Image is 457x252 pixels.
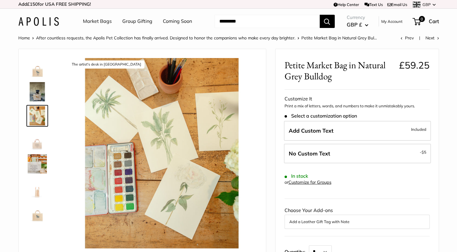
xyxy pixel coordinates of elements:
[26,201,48,223] a: Petite Market Bag in Natural Grey Bulldog
[285,103,430,109] p: Print a mix of letters, words, and numbers to make it unmistakably yours.
[66,58,257,248] img: description_The artist's desk in Ventura CA
[301,35,377,41] span: Petite Market Bag in Natural Grey Bul...
[429,18,439,24] span: Cart
[422,2,431,7] span: GBP
[27,1,38,7] span: £150
[28,202,47,222] img: Petite Market Bag in Natural Grey Bulldog
[399,59,430,71] span: £59.25
[289,127,334,134] span: Add Custom Text
[284,144,431,164] label: Leave Blank
[285,94,430,103] div: Customize It
[26,129,48,151] a: description_Seal of authenticity printed on the backside of every bag.
[413,17,439,26] a: 0 Cart
[347,21,362,28] span: GBP £
[26,177,48,199] a: description_Side view of the Petite Market Bag
[289,150,330,157] span: No Custom Text
[285,206,430,229] div: Choose Your Add-ons
[401,35,414,41] a: Prev
[28,154,47,174] img: description_Elevated any trip to the market
[26,153,48,175] a: description_Elevated any trip to the market
[285,173,308,179] span: In stock
[419,16,425,22] span: 0
[288,180,331,185] a: Customize for Groups
[284,121,431,141] label: Add Custom Text
[26,81,48,103] a: Petite Market Bag in Natural Grey Bulldog
[26,57,48,78] a: Petite Market Bag in Natural Grey Bulldog
[422,150,426,155] span: $5
[28,58,47,77] img: Petite Market Bag in Natural Grey Bulldog
[334,2,359,7] a: Help Center
[347,20,368,29] button: GBP £
[285,113,357,119] span: Select a customization option
[289,218,425,225] button: Add a Leather Gift Tag with Note
[381,18,403,25] a: My Account
[83,17,112,26] a: Market Bags
[215,15,320,28] input: Search...
[285,60,395,82] span: Petite Market Bag in Natural Grey Bulldog
[18,35,30,41] a: Home
[122,17,152,26] a: Group Gifting
[163,17,192,26] a: Coming Soon
[69,60,144,69] div: The artist's desk in [GEOGRAPHIC_DATA]
[387,2,407,7] a: Email Us
[364,2,383,7] a: Text Us
[411,126,426,133] span: Included
[425,35,439,41] a: Next
[18,34,377,42] nav: Breadcrumb
[36,35,295,41] a: After countless requests, the Apolis Pet Collection has finally arrived. Designed to honor the co...
[18,17,59,26] img: Apolis
[347,13,368,22] span: Currency
[28,178,47,198] img: description_Side view of the Petite Market Bag
[28,130,47,149] img: description_Seal of authenticity printed on the backside of every bag.
[420,149,426,156] span: -
[320,15,335,28] button: Search
[26,105,48,127] a: description_The artist's desk in Ventura CA
[28,106,47,125] img: description_The artist's desk in Ventura CA
[28,82,47,101] img: Petite Market Bag in Natural Grey Bulldog
[285,178,331,186] div: or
